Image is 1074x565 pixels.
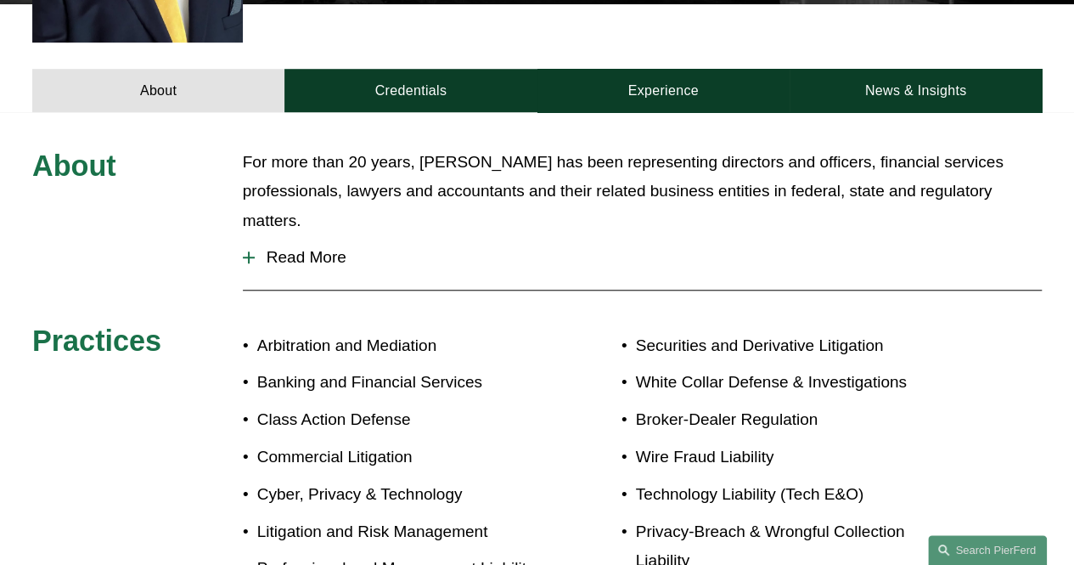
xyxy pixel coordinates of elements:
button: Read More [243,235,1042,280]
p: Class Action Defense [257,405,537,434]
p: Litigation and Risk Management [257,517,537,546]
p: Commercial Litigation [257,443,537,472]
p: Arbitration and Mediation [257,331,537,360]
a: Experience [537,69,790,112]
p: For more than 20 years, [PERSON_NAME] has been representing directors and officers, financial ser... [243,148,1042,235]
p: Technology Liability (Tech E&O) [636,480,958,509]
p: Wire Fraud Liability [636,443,958,472]
span: Practices [32,325,161,357]
span: Read More [255,248,1042,267]
p: White Collar Defense & Investigations [636,368,958,397]
p: Securities and Derivative Litigation [636,331,958,360]
a: Credentials [284,69,537,112]
p: Banking and Financial Services [257,368,537,397]
p: Cyber, Privacy & Technology [257,480,537,509]
p: Broker-Dealer Regulation [636,405,958,434]
a: About [32,69,284,112]
a: Search this site [928,535,1047,565]
a: News & Insights [790,69,1042,112]
span: About [32,150,116,182]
